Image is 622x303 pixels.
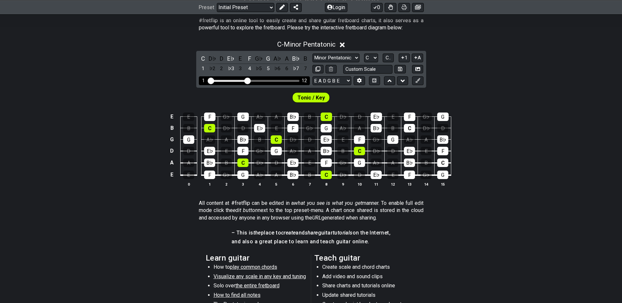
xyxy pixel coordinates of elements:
span: C - Minor Pentatonic [277,40,336,48]
div: D [354,171,365,179]
div: toggle pitch class [264,54,272,63]
th: 10 [351,181,368,188]
th: 1 [201,181,218,188]
div: B♭ [287,171,298,179]
div: B [387,124,398,132]
em: share [305,230,318,236]
div: A [304,147,315,155]
div: toggle scale degree [236,64,245,73]
th: 3 [235,181,251,188]
div: toggle pitch class [236,54,245,63]
div: D♭ [337,113,349,121]
div: C [354,147,365,155]
div: B♭ [237,135,248,144]
div: C [237,159,248,167]
div: E [387,113,399,121]
th: 11 [368,181,385,188]
div: E [387,171,398,179]
div: toggle scale degree [292,64,300,73]
div: A [387,159,398,167]
div: G [237,171,248,179]
div: 12 [302,78,307,83]
div: E [337,135,348,144]
div: E♭ [371,171,382,179]
div: toggle pitch class [199,54,207,63]
div: G [387,135,398,144]
button: Share Preset [290,3,302,12]
div: A [271,113,282,121]
div: A♭ [337,124,348,132]
div: B♭ [321,147,332,155]
div: F [204,171,215,179]
div: A [271,171,282,179]
div: G♭ [371,135,382,144]
div: D [387,147,398,155]
div: G♭ [221,113,232,121]
div: E♭ [254,124,265,132]
button: C.. [383,53,394,62]
div: D♭ [421,124,432,132]
div: F [404,171,415,179]
div: D [304,135,315,144]
div: toggle scale degree [217,64,226,73]
button: Edit Tuning [354,76,365,85]
div: A♭ [287,147,298,155]
span: C.. [386,55,391,61]
div: 1 [202,78,205,83]
div: A♭ [404,135,415,144]
button: Toggle horizontal chord view [369,76,380,85]
span: How to find all notes [214,292,261,298]
div: D♭ [287,135,298,144]
div: toggle scale degree [227,64,235,73]
div: toggle pitch class [245,54,254,63]
h4: and also a great place to learn and teach guitar online. [231,238,391,245]
div: G♭ [421,171,432,179]
div: toggle pitch class [292,54,300,63]
div: F [237,147,248,155]
div: toggle scale degree [282,64,291,73]
div: A [421,135,432,144]
li: Share charts and tutorials online [322,282,415,291]
div: toggle scale degree [273,64,282,73]
div: B♭ [371,124,382,132]
div: toggle scale degree [199,64,207,73]
button: Copy [312,65,324,74]
div: toggle scale degree [245,64,254,73]
button: First click edit preset to enable marker editing [412,76,423,85]
td: B [168,122,176,134]
div: E [271,124,282,132]
div: C [321,171,332,179]
div: E [304,159,315,167]
div: B [421,159,432,167]
div: F [437,147,448,155]
th: 5 [268,181,285,188]
div: C [404,124,415,132]
td: A [168,157,176,169]
button: Login [325,3,347,12]
div: toggle pitch class [217,54,226,63]
div: F [354,135,365,144]
div: B [221,159,232,167]
div: F [204,113,215,121]
div: B [304,113,315,121]
div: C [204,124,215,132]
li: Solo over [214,282,307,291]
li: Add video and sound clips [322,273,415,282]
span: the entire fretboard [235,282,279,289]
th: 15 [435,181,451,188]
div: E♭ [321,135,332,144]
th: 6 [285,181,301,188]
div: G [321,124,332,132]
div: F [321,159,332,167]
div: A [221,135,232,144]
h2: Learn guitar [206,254,308,262]
td: E [168,169,176,181]
div: G [237,113,249,121]
em: the [253,230,261,236]
div: B [304,171,315,179]
div: C [321,113,332,121]
div: toggle pitch class [208,54,216,63]
button: Move up [384,76,395,85]
div: D♭ [254,159,265,167]
th: 7 [301,181,318,188]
